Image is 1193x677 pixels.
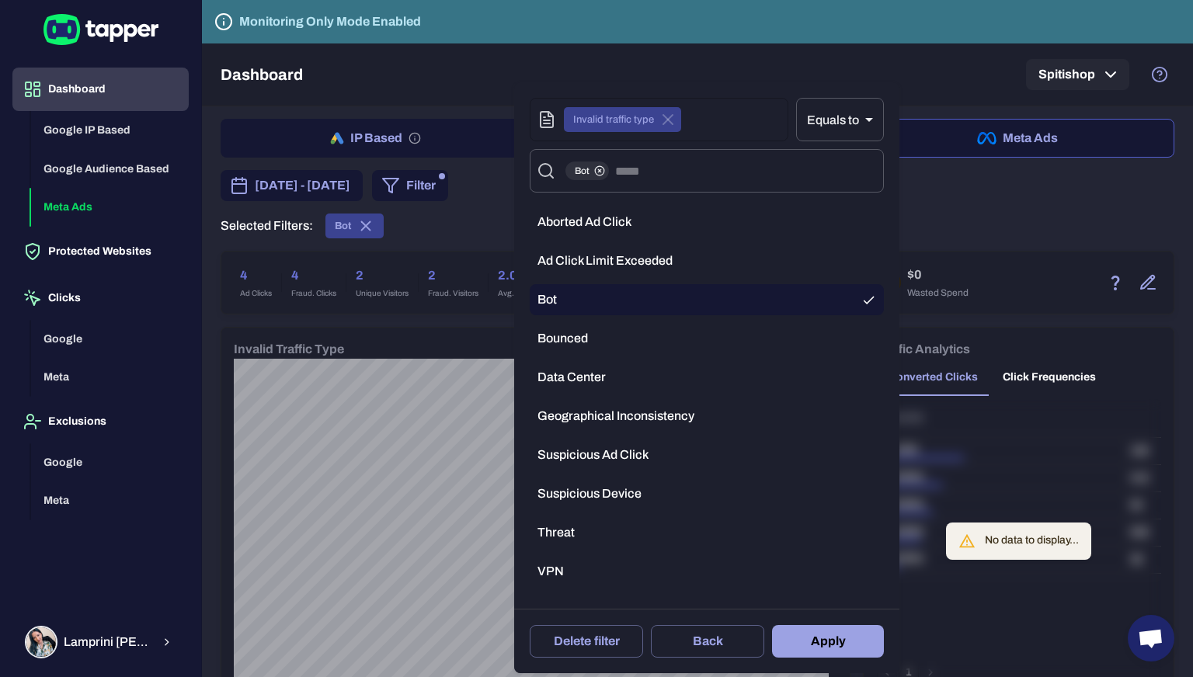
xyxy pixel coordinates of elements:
div: Equals to [796,98,884,141]
span: Data Center [537,370,606,385]
span: Bot [537,292,557,307]
div: Bot [565,161,609,180]
span: Bounced [537,331,588,346]
span: filter [594,632,620,651]
div: Invalid traffic type [564,107,681,132]
div: Ανοιχτή συνομιλία [1128,615,1174,661]
span: Ad Click Limit Exceeded [537,253,673,269]
span: VPN [537,564,564,579]
button: Deletefilter [530,625,643,658]
span: Bot [565,165,599,177]
span: Threat [537,525,575,540]
span: Aborted Ad Click [537,214,631,230]
span: Suspicious Device [537,486,642,502]
button: Back [651,625,764,658]
span: Suspicious Ad Click [537,447,649,463]
button: Apply [772,625,884,658]
span: Geographical Inconsistency [537,408,694,424]
span: Invalid traffic type [564,111,663,129]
